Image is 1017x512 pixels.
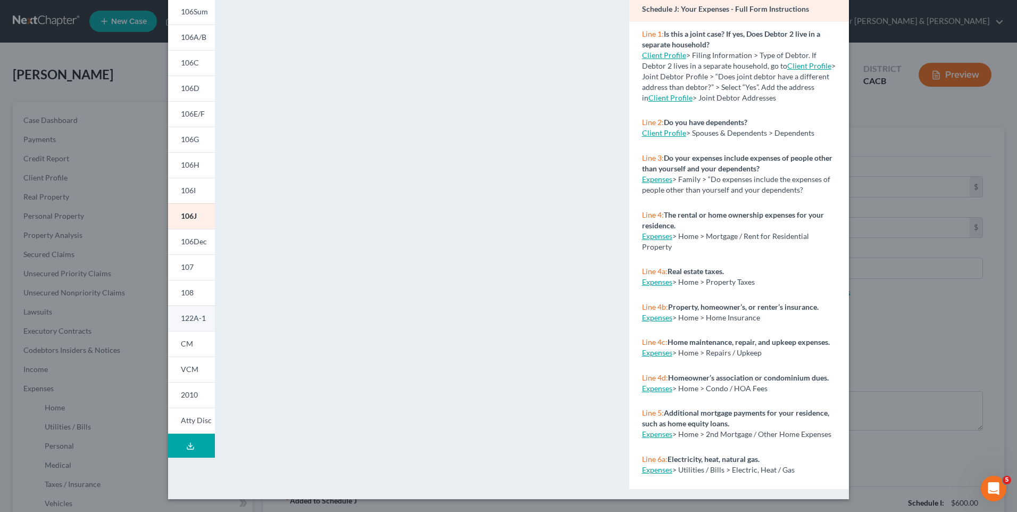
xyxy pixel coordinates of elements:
span: 106C [181,58,199,67]
span: 106J [181,211,197,220]
a: Client Profile [648,93,693,102]
strong: Additional mortgage payments for your residence, such as home equity loans. [642,408,829,428]
span: Line 1: [642,29,664,38]
span: > Joint Debtor Profile > “Does joint debtor have a different address than debtor?” > Select “Yes”... [642,61,836,102]
span: VCM [181,365,198,374]
a: 108 [168,280,215,305]
a: Expenses [642,313,672,322]
a: Expenses [642,277,672,286]
span: > Home > Property Taxes [672,277,755,286]
span: Line 4b: [642,302,668,311]
a: 122A-1 [168,305,215,331]
span: Line 4: [642,210,664,219]
span: Line 4a: [642,267,668,276]
span: 106A/B [181,32,206,42]
span: 2010 [181,390,198,399]
span: > Home > Home Insurance [672,313,760,322]
span: 122A-1 [181,313,206,323]
strong: Real estate taxes. [668,267,724,276]
a: Expenses [642,348,672,357]
span: > Home > Mortgage / Rent for Residential Property [642,232,809,251]
strong: Do you have dependents? [664,118,747,127]
strong: The rental or home ownership expenses for your residence. [642,210,824,230]
a: 106C [168,50,215,76]
span: 107 [181,262,194,271]
span: 106Dec [181,237,207,246]
a: Expenses [642,465,672,474]
span: Line 4c: [642,337,668,346]
span: Line 6a: [642,455,668,464]
a: 106Dec [168,229,215,254]
span: > Filing Information > Type of Debtor. If Debtor 2 lives in a separate household, go to [642,51,816,70]
a: 106D [168,76,215,101]
span: Line 5: [642,408,664,417]
span: > Home > Repairs / Upkeep [672,348,762,357]
a: Atty Disc [168,408,215,434]
span: Atty Disc [181,416,212,425]
span: 106Sum [181,7,208,16]
strong: Home maintenance, repair, and upkeep expenses. [668,337,830,346]
strong: Property, homeowner’s, or renter’s insurance. [668,302,819,311]
strong: Electricity, heat, natural gas. [668,455,760,464]
span: 106G [181,135,199,144]
a: Expenses [642,175,672,184]
span: Line 3: [642,153,664,162]
span: Line 2: [642,118,664,127]
span: > Utilities / Bills > Electric, Heat / Gas [672,465,795,474]
a: 106E/F [168,101,215,127]
a: CM [168,331,215,357]
span: > Home > 2nd Mortgage / Other Home Expenses [672,430,831,439]
span: CM [181,339,193,348]
a: Client Profile [787,61,831,70]
a: 106G [168,127,215,152]
a: Client Profile [642,128,686,137]
a: Expenses [642,232,672,241]
span: > Home > Condo / HOA Fees [672,384,768,393]
a: 106J [168,203,215,229]
strong: Homeowner’s association or condominium dues. [668,373,829,382]
a: 106A/B [168,24,215,50]
a: 106I [168,178,215,203]
a: Client Profile [642,51,686,60]
a: 106H [168,152,215,178]
span: > Spouses & Dependents > Dependents [686,128,814,137]
a: Expenses [642,430,672,439]
a: Expenses [642,384,672,393]
iframe: Intercom live chat [981,476,1006,501]
span: > Joint Debtor Addresses [648,93,776,102]
span: 108 [181,288,194,297]
span: 106E/F [181,109,205,118]
span: 106D [181,84,199,93]
a: 107 [168,254,215,280]
strong: Schedule J: Your Expenses - Full Form Instructions [642,4,809,13]
a: 2010 [168,382,215,408]
span: 106I [181,186,196,195]
span: 5 [1003,476,1011,484]
span: > Family > “Do expenses include the expenses of people other than yourself and your dependents? [642,175,830,194]
span: Line 4d: [642,373,668,382]
strong: Is this a joint case? If yes, Does Debtor 2 live in a separate household? [642,29,820,49]
a: VCM [168,357,215,382]
strong: Do your expenses include expenses of people other than yourself and your dependents? [642,153,832,173]
span: 106H [181,160,199,169]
